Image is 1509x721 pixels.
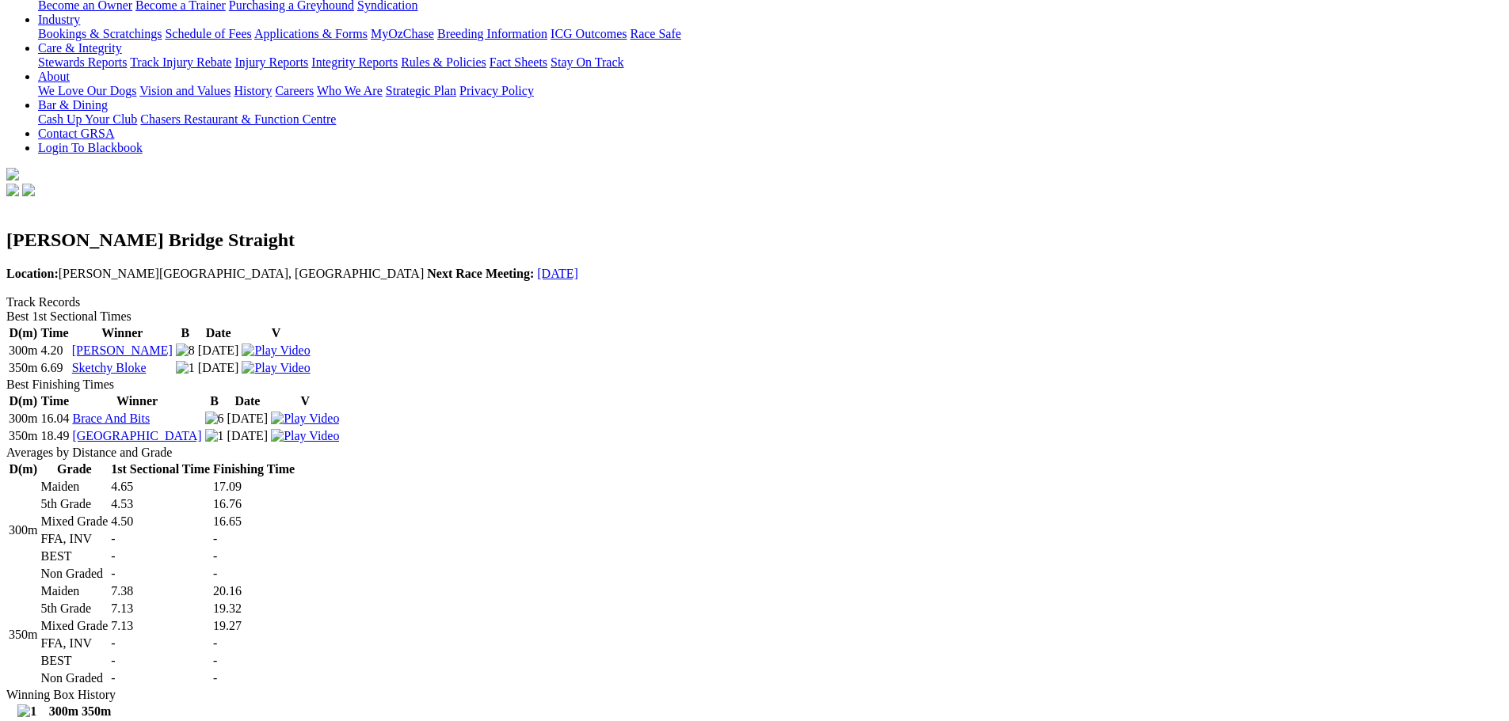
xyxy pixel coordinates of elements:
div: About [38,84,1503,98]
a: Stewards Reports [38,55,127,69]
th: V [270,393,340,409]
a: Injury Reports [234,55,308,69]
a: About [38,70,70,83]
a: View replay [271,412,339,425]
a: Strategic Plan [386,84,456,97]
th: Date [197,325,240,341]
a: Race Safe [630,27,680,40]
td: 19.32 [212,601,295,617]
td: FFA, INV [40,531,109,547]
a: Who We Are [317,84,383,97]
a: Applications & Forms [254,27,368,40]
th: Date [227,393,269,409]
td: 300m [8,411,38,427]
text: [DATE] [198,361,239,374]
img: Play Video [242,343,310,358]
a: Careers [275,84,314,97]
td: 17.09 [212,479,295,495]
td: 350m [8,428,38,444]
a: Bar & Dining [38,98,108,112]
text: [DATE] [227,429,269,442]
td: Mixed Grade [40,618,109,634]
div: Industry [38,27,1503,41]
td: - [212,531,295,547]
div: Care & Integrity [38,55,1503,70]
div: Averages by Distance and Grade [6,446,1503,460]
img: 1 [176,361,195,375]
th: B [204,393,225,409]
img: twitter.svg [22,184,35,196]
th: B [175,325,196,341]
img: facebook.svg [6,184,19,196]
text: 4.20 [40,343,63,357]
text: [DATE] [227,412,269,425]
td: - [212,653,295,669]
a: Track Injury Rebate [130,55,231,69]
a: Industry [38,13,80,26]
a: Privacy Policy [459,84,534,97]
th: D(m) [8,325,38,341]
th: Winner [71,393,202,409]
img: logo-grsa-white.png [6,168,19,180]
td: 19.27 [212,618,295,634]
a: Vision and Values [139,84,231,97]
th: Winner [71,325,173,341]
a: Brace And Bits [72,412,150,425]
td: - [110,531,211,547]
td: 4.50 [110,514,211,529]
td: 7.13 [110,601,211,617]
a: View replay [242,361,310,374]
img: 8 [176,343,195,358]
td: - [110,653,211,669]
a: History [234,84,272,97]
th: Grade [40,461,109,477]
a: ICG Outcomes [551,27,627,40]
td: 300m [8,479,38,582]
a: Integrity Reports [311,55,398,69]
img: Play Video [271,429,339,443]
td: 7.38 [110,583,211,599]
td: 300m [8,343,38,359]
td: Non Graded [40,566,109,582]
h2: [PERSON_NAME] Bridge Straight [6,230,1503,251]
th: Time [40,393,70,409]
a: [PERSON_NAME] [72,343,173,357]
a: We Love Our Dogs [38,84,136,97]
a: Breeding Information [437,27,547,40]
th: V [241,325,311,341]
div: Winning Box History [6,688,1503,702]
td: 5th Grade [40,496,109,512]
a: Chasers Restaurant & Function Centre [140,112,336,126]
td: - [212,636,295,651]
div: Track Records [6,295,1503,309]
td: - [110,548,211,564]
td: 16.76 [212,496,295,512]
td: - [212,548,295,564]
td: 16.65 [212,514,295,529]
td: - [110,566,211,582]
td: - [212,670,295,686]
td: Maiden [40,479,109,495]
a: Schedule of Fees [165,27,251,40]
a: Login To Blackbook [38,141,143,154]
td: Maiden [40,583,109,599]
img: 6 [205,412,224,426]
a: Stay On Track [551,55,623,69]
td: 5th Grade [40,601,109,617]
th: 300m [48,704,79,719]
div: Best 1st Sectional Times [6,309,1503,324]
b: Location: [6,267,59,280]
a: View replay [242,343,310,357]
a: MyOzChase [371,27,434,40]
th: Finishing Time [212,461,295,477]
td: 350m [8,583,38,686]
th: D(m) [8,393,38,409]
td: BEST [40,548,109,564]
a: Sketchy Bloke [72,361,147,374]
div: Bar & Dining [38,112,1503,127]
text: [DATE] [198,343,239,357]
a: Contact GRSA [38,127,114,140]
td: 350m [8,360,38,376]
th: D(m) [8,461,38,477]
td: 4.65 [110,479,211,495]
